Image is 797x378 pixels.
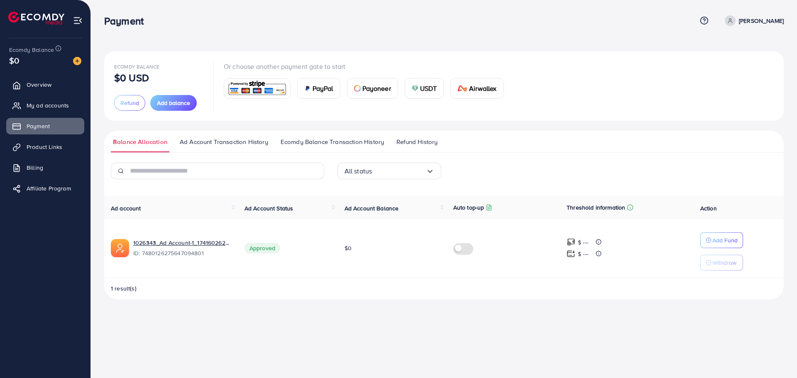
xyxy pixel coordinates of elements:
p: Auto top-up [453,202,484,212]
img: card [227,80,288,98]
p: $ --- [578,237,588,247]
span: $0 [345,244,352,252]
span: $0 [9,54,19,66]
span: All status [345,165,372,178]
span: Product Links [27,143,62,151]
span: Overview [27,80,51,89]
input: Search for option [372,165,425,178]
a: cardAirwallex [450,78,504,99]
a: Billing [6,159,84,176]
img: card [457,85,467,92]
span: Ad Account Transaction History [180,137,268,146]
p: Add Fund [712,235,738,245]
a: Payment [6,118,84,134]
a: Overview [6,76,84,93]
span: Approved [244,243,280,254]
a: cardPayPal [297,78,340,99]
img: card [354,85,361,92]
span: Ad Account Balance [345,204,399,212]
span: Billing [27,163,43,172]
img: image [73,57,81,65]
button: Add Fund [700,232,743,248]
span: Ad account [111,204,141,212]
span: PayPal [313,83,333,93]
img: card [304,85,311,92]
span: Refund [120,99,139,107]
span: My ad accounts [27,101,69,110]
span: Payoneer [362,83,391,93]
span: Affiliate Program [27,184,71,193]
img: ic-ads-acc.e4c84228.svg [111,239,129,257]
button: Add balance [150,95,197,111]
span: ID: 7480126275647094801 [133,249,231,257]
span: Balance Allocation [113,137,167,146]
span: Airwallex [469,83,496,93]
span: Ecomdy Balance [9,46,54,54]
span: USDT [420,83,437,93]
a: My ad accounts [6,97,84,114]
img: top-up amount [567,238,575,246]
h3: Payment [104,15,150,27]
a: card [224,78,291,99]
p: $ --- [578,249,588,259]
a: 1026343_Ad Account-1_1741602621494 [133,239,231,247]
a: cardUSDT [405,78,444,99]
span: Payment [27,122,50,130]
span: Add balance [157,99,190,107]
a: Product Links [6,139,84,155]
button: Withdraw [700,255,743,271]
img: menu [73,16,83,25]
button: Refund [114,95,145,111]
p: Or choose another payment gate to start [224,61,511,71]
span: Ecomdy Balance Transaction History [281,137,384,146]
span: 1 result(s) [111,284,137,293]
div: Search for option [337,163,441,179]
p: Threshold information [567,202,625,212]
p: $0 USD [114,73,149,83]
span: Ad Account Status [244,204,293,212]
span: Action [700,204,717,212]
p: [PERSON_NAME] [739,16,784,26]
img: top-up amount [567,249,575,258]
span: Refund History [396,137,438,146]
img: logo [8,12,64,24]
a: cardPayoneer [347,78,398,99]
iframe: Chat [762,341,791,372]
span: Ecomdy Balance [114,63,159,70]
div: <span class='underline'>1026343_Ad Account-1_1741602621494</span></br>7480126275647094801 [133,239,231,258]
p: Withdraw [712,258,736,268]
a: Affiliate Program [6,180,84,197]
a: [PERSON_NAME] [721,15,784,26]
img: card [412,85,418,92]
